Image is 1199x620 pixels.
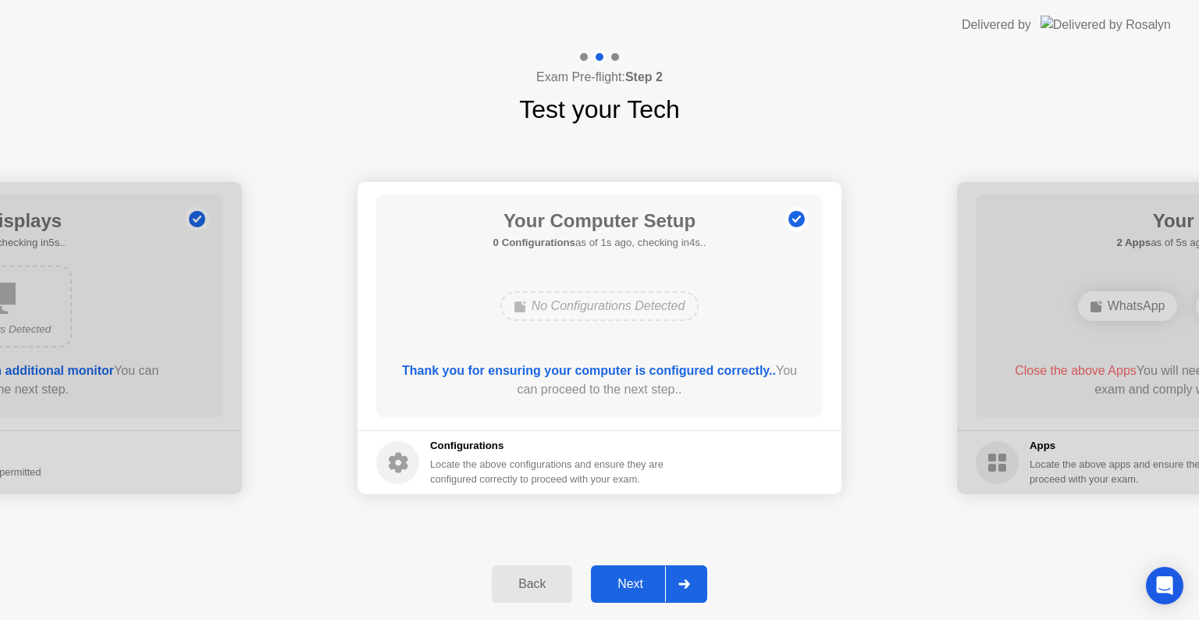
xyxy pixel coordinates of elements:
div: You can proceed to the next step.. [399,362,801,399]
div: Back [496,577,567,591]
h1: Your Computer Setup [493,207,706,235]
h1: Test your Tech [519,91,680,128]
img: Delivered by Rosalyn [1041,16,1171,34]
button: Next [591,565,707,603]
h5: Configurations [430,438,667,454]
h5: as of 1s ago, checking in4s.. [493,235,706,251]
div: Next [596,577,665,591]
b: 0 Configurations [493,237,575,248]
div: Open Intercom Messenger [1146,567,1183,604]
b: Step 2 [625,70,663,84]
b: Thank you for ensuring your computer is configured correctly.. [402,364,776,377]
div: No Configurations Detected [500,291,699,321]
h4: Exam Pre-flight: [536,68,663,87]
div: Delivered by [962,16,1031,34]
button: Back [492,565,572,603]
div: Locate the above configurations and ensure they are configured correctly to proceed with your exam. [430,457,667,486]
